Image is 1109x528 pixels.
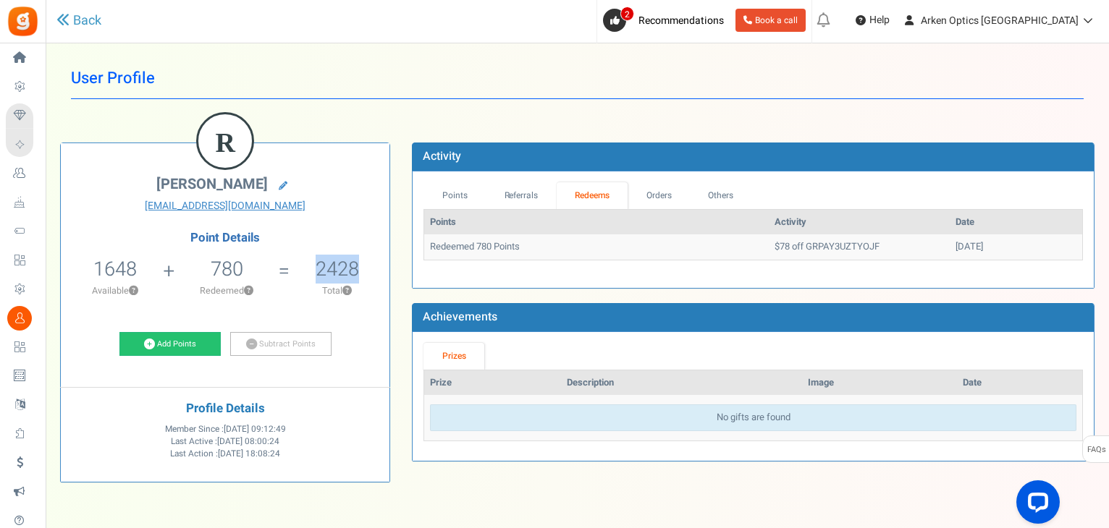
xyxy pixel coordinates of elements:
[7,5,39,38] img: Gratisfaction
[71,58,1084,99] h1: User Profile
[424,210,768,235] th: Points
[628,182,690,209] a: Orders
[423,308,497,325] b: Achievements
[230,332,332,357] a: Subtract Points
[198,114,252,171] figcaption: R
[316,258,359,280] h5: 2428
[690,182,752,209] a: Others
[603,9,730,32] a: 2 Recommendations
[735,9,806,32] a: Book a call
[424,234,768,260] td: Redeemed 780 Points
[61,231,389,244] h4: Point Details
[119,332,221,357] a: Add Points
[1087,436,1106,464] span: FAQs
[423,148,461,165] b: Activity
[486,182,557,209] a: Referrals
[921,13,1079,28] span: Arken Optics [GEOGRAPHIC_DATA]
[423,182,486,209] a: Points
[156,174,268,195] span: [PERSON_NAME]
[424,370,561,396] th: Prize
[72,402,379,416] h4: Profile Details
[638,13,724,28] span: Recommendations
[866,13,890,27] span: Help
[850,9,895,32] a: Help
[218,448,280,460] span: [DATE] 18:08:24
[244,286,253,296] button: ?
[620,7,634,21] span: 2
[430,404,1076,431] div: No gifts are found
[68,284,161,297] p: Available
[802,370,957,396] th: Image
[224,423,286,435] span: [DATE] 09:12:49
[950,210,1082,235] th: Date
[211,258,243,280] h5: 780
[342,286,352,296] button: ?
[165,423,286,435] span: Member Since :
[93,255,137,284] span: 1648
[957,370,1082,396] th: Date
[950,234,1082,260] td: [DATE]
[176,284,277,297] p: Redeemed
[292,284,382,297] p: Total
[129,286,138,296] button: ?
[769,234,950,260] td: $78 off GRPAY3UZTYOJF
[171,435,279,448] span: Last Active :
[769,210,950,235] th: Activity
[561,370,802,396] th: Description
[72,199,379,213] a: [EMAIL_ADDRESS][DOMAIN_NAME]
[217,435,279,448] span: [DATE] 08:00:24
[170,448,280,460] span: Last Action :
[423,343,484,370] a: Prizes
[557,182,628,209] a: Redeems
